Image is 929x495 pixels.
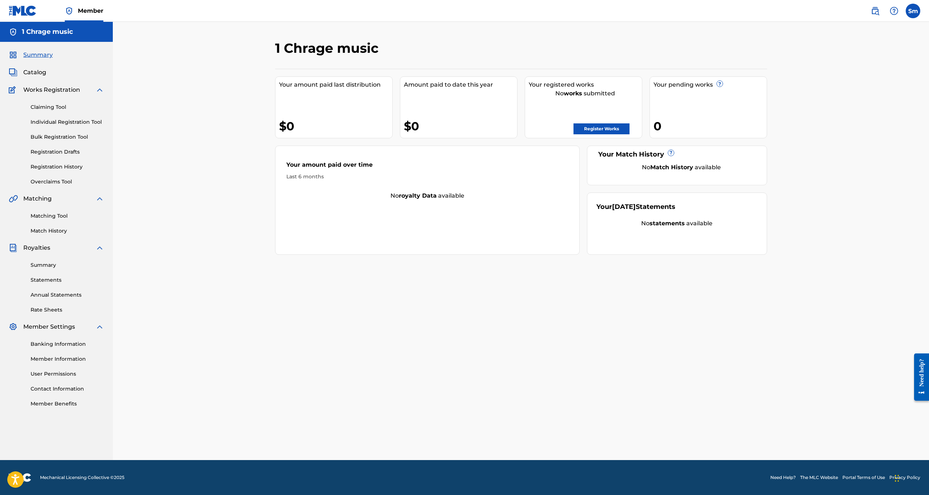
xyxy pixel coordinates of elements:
img: Top Rightsholder [65,7,74,15]
div: Your amount paid last distribution [279,80,392,89]
a: Matching Tool [31,212,104,220]
a: Privacy Policy [889,474,920,481]
span: Royalties [23,243,50,252]
iframe: Chat Widget [893,460,929,495]
img: Matching [9,194,18,203]
span: ? [717,81,723,87]
a: Contact Information [31,385,104,393]
a: Overclaims Tool [31,178,104,186]
div: 0 [654,118,767,134]
a: Member Information [31,355,104,363]
a: Registration History [31,163,104,171]
a: Statements [31,276,104,284]
img: expand [95,322,104,331]
a: Match History [31,227,104,235]
a: Public Search [868,4,882,18]
img: Accounts [9,28,17,36]
img: Royalties [9,243,17,252]
div: No available [596,219,758,228]
a: The MLC Website [800,474,838,481]
div: Your amount paid over time [286,161,569,173]
div: Drag [895,467,899,489]
a: Banking Information [31,340,104,348]
div: Help [887,4,901,18]
span: ? [668,150,674,156]
span: [DATE] [612,203,636,211]
span: Catalog [23,68,46,77]
a: Bulk Registration Tool [31,133,104,141]
a: SummarySummary [9,51,53,59]
img: MLC Logo [9,5,37,16]
strong: royalty data [399,192,437,199]
img: Summary [9,51,17,59]
img: expand [95,86,104,94]
strong: works [564,90,582,97]
img: search [871,7,880,15]
a: Registration Drafts [31,148,104,156]
img: Catalog [9,68,17,77]
span: Summary [23,51,53,59]
div: Your Match History [596,150,758,159]
a: Need Help? [770,474,796,481]
div: No submitted [529,89,642,98]
div: Your pending works [654,80,767,89]
span: Matching [23,194,52,203]
a: Summary [31,261,104,269]
strong: Match History [650,164,693,171]
a: CatalogCatalog [9,68,46,77]
a: Individual Registration Tool [31,118,104,126]
h5: 1 Chrage music [22,28,73,36]
a: Claiming Tool [31,103,104,111]
img: Member Settings [9,322,17,331]
img: help [890,7,898,15]
img: logo [9,473,31,482]
span: Member [78,7,103,15]
a: Annual Statements [31,291,104,299]
div: User Menu [906,4,920,18]
div: No available [606,163,758,172]
div: $0 [279,118,392,134]
a: Rate Sheets [31,306,104,314]
div: Last 6 months [286,173,569,181]
span: Works Registration [23,86,80,94]
h2: 1 Chrage music [275,40,382,56]
div: $0 [404,118,517,134]
img: expand [95,194,104,203]
span: Member Settings [23,322,75,331]
iframe: Resource Center [909,346,929,408]
a: Member Benefits [31,400,104,408]
div: No available [275,191,580,200]
img: Works Registration [9,86,18,94]
span: Mechanical Licensing Collective © 2025 [40,474,124,481]
div: Your registered works [529,80,642,89]
a: Register Works [573,123,630,134]
div: Amount paid to date this year [404,80,517,89]
img: expand [95,243,104,252]
strong: statements [650,220,685,227]
div: Your Statements [596,202,675,212]
a: Portal Terms of Use [842,474,885,481]
a: User Permissions [31,370,104,378]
